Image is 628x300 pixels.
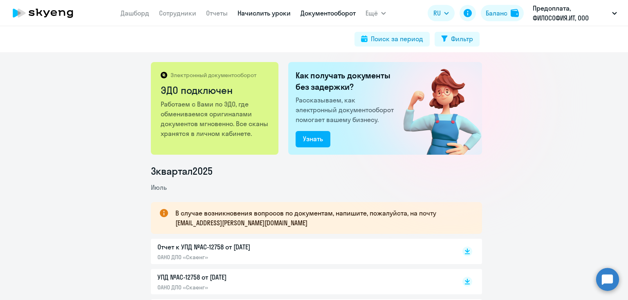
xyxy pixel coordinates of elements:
button: Поиск за период [354,32,430,47]
a: УПД №AC-12758 от [DATE]ОАНО ДПО «Скаенг» [157,272,445,291]
a: Начислить уроки [238,9,291,17]
h2: ЭДО подключен [161,84,270,97]
button: Фильтр [435,32,480,47]
button: Балансbalance [481,5,524,21]
button: RU [428,5,455,21]
p: Работаем с Вами по ЭДО, где обмениваемся оригиналами документов мгновенно. Все сканы хранятся в л... [161,99,270,138]
p: В случае возникновения вопросов по документам, напишите, пожалуйста, на почту [EMAIL_ADDRESS][PER... [175,208,467,228]
img: connected [390,62,482,155]
a: Дашборд [121,9,149,17]
a: Отчеты [206,9,228,17]
button: Предоплата, ФИЛОСОФИЯ.ИТ, ООО [529,3,621,23]
span: Ещё [366,8,378,18]
a: Отчет к УПД №AC-12758 от [DATE]ОАНО ДПО «Скаенг» [157,242,445,261]
div: Фильтр [451,34,473,44]
button: Ещё [366,5,386,21]
li: 3 квартал 2025 [151,164,482,178]
p: Предоплата, ФИЛОСОФИЯ.ИТ, ООО [533,3,609,23]
p: Электронный документооборот [170,71,256,79]
p: Рассказываем, как электронный документооборот помогает вашему бизнесу. [296,95,397,124]
p: ОАНО ДПО «Скаенг» [157,253,329,261]
p: УПД №AC-12758 от [DATE] [157,272,329,282]
img: balance [511,9,519,17]
a: Документооборот [301,9,356,17]
p: ОАНО ДПО «Скаенг» [157,284,329,291]
div: Поиск за период [371,34,423,44]
span: RU [433,8,441,18]
span: Июль [151,183,167,191]
div: Узнать [303,134,323,144]
a: Сотрудники [159,9,196,17]
button: Узнать [296,131,330,147]
h2: Как получать документы без задержки? [296,70,397,93]
div: Баланс [486,8,507,18]
p: Отчет к УПД №AC-12758 от [DATE] [157,242,329,252]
